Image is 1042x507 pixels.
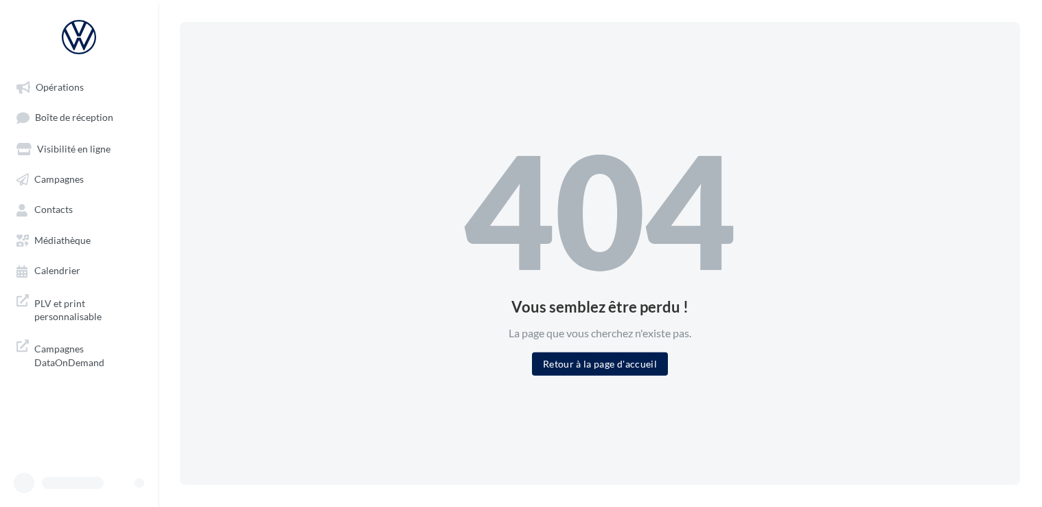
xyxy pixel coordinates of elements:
[464,325,736,341] div: La page que vous cherchez n'existe pas.
[34,234,91,246] span: Médiathèque
[8,334,150,374] a: Campagnes DataOnDemand
[8,104,150,130] a: Boîte de réception
[8,289,150,329] a: PLV et print personnalisable
[35,112,113,124] span: Boîte de réception
[464,132,736,289] div: 404
[34,173,84,185] span: Campagnes
[34,294,141,324] span: PLV et print personnalisable
[34,265,80,277] span: Calendrier
[8,258,150,282] a: Calendrier
[8,227,150,252] a: Médiathèque
[532,352,668,375] button: Retour à la page d'accueil
[8,74,150,99] a: Opérations
[37,143,111,155] span: Visibilité en ligne
[34,339,141,369] span: Campagnes DataOnDemand
[464,299,736,314] div: Vous semblez être perdu !
[8,196,150,221] a: Contacts
[8,166,150,191] a: Campagnes
[34,204,73,216] span: Contacts
[8,136,150,161] a: Visibilité en ligne
[36,81,84,93] span: Opérations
